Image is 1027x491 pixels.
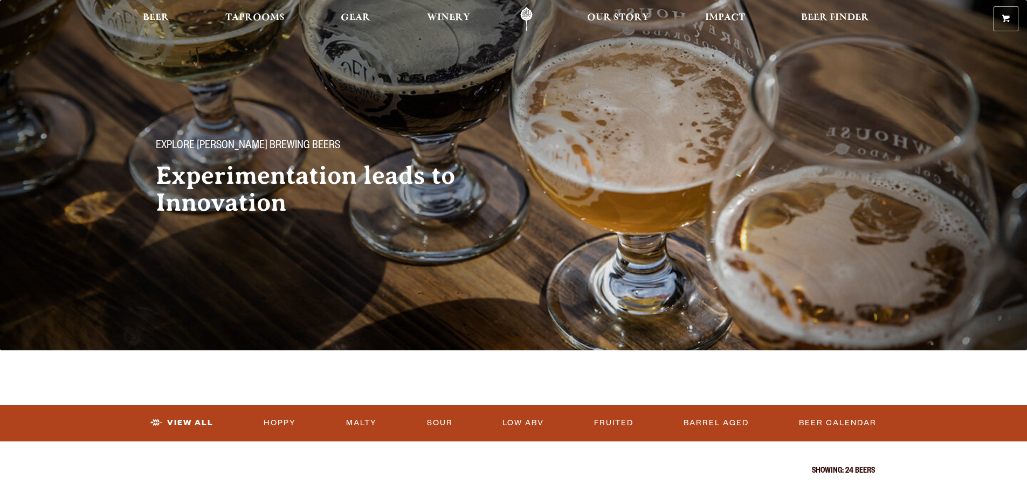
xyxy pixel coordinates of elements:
[156,140,340,154] span: Explore [PERSON_NAME] Brewing Beers
[334,7,377,31] a: Gear
[498,411,548,435] a: Low ABV
[587,13,649,22] span: Our Story
[143,13,169,22] span: Beer
[259,411,300,435] a: Hoppy
[795,411,881,435] a: Beer Calendar
[698,7,752,31] a: Impact
[153,467,875,476] p: Showing: 24 Beers
[427,13,470,22] span: Winery
[420,7,477,31] a: Winery
[146,411,218,435] a: View All
[341,13,370,22] span: Gear
[580,7,656,31] a: Our Story
[590,411,638,435] a: Fruited
[156,162,492,216] h2: Experimentation leads to Innovation
[794,7,876,31] a: Beer Finder
[136,7,176,31] a: Beer
[801,13,869,22] span: Beer Finder
[705,13,745,22] span: Impact
[225,13,285,22] span: Taprooms
[342,411,381,435] a: Malty
[423,411,457,435] a: Sour
[679,411,753,435] a: Barrel Aged
[218,7,292,31] a: Taprooms
[506,7,547,31] a: Odell Home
